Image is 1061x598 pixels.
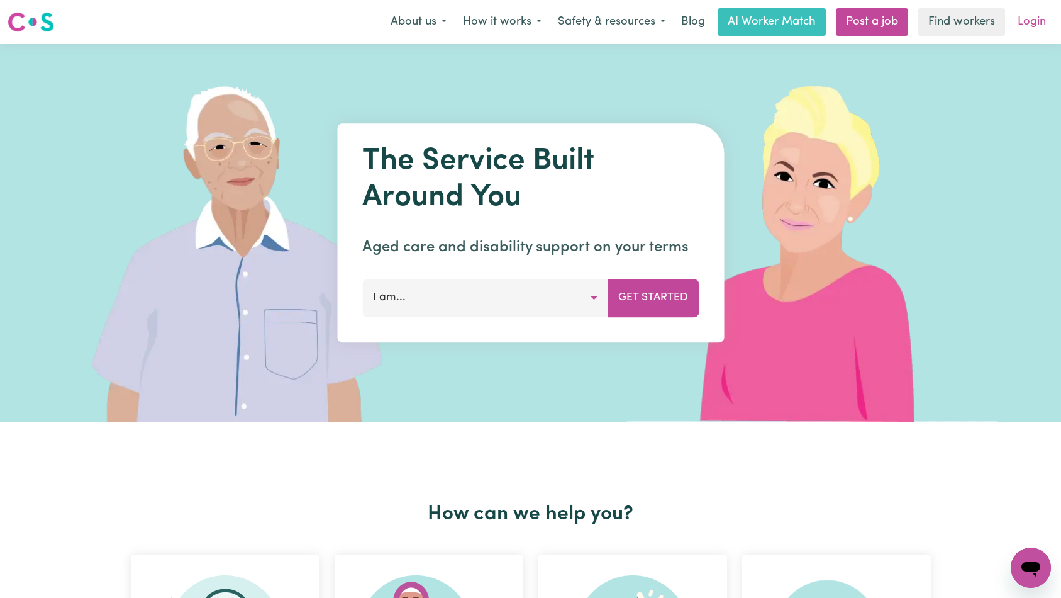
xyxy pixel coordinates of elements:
p: Aged care and disability support on your terms [362,236,699,259]
h1: The Service Built Around You [362,144,699,216]
a: Post a job [836,8,908,36]
button: Safety & resources [550,9,674,35]
iframe: Button to launch messaging window [1011,548,1051,588]
a: Login [1010,8,1053,36]
a: Careseekers logo [8,8,54,37]
a: Blog [674,8,713,36]
button: About us [382,9,455,35]
button: Get Started [608,279,699,317]
button: I am... [362,279,608,317]
h2: How can we help you? [123,502,938,526]
button: How it works [455,9,550,35]
img: Careseekers logo [8,11,54,33]
a: Find workers [918,8,1005,36]
a: AI Worker Match [718,8,826,36]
